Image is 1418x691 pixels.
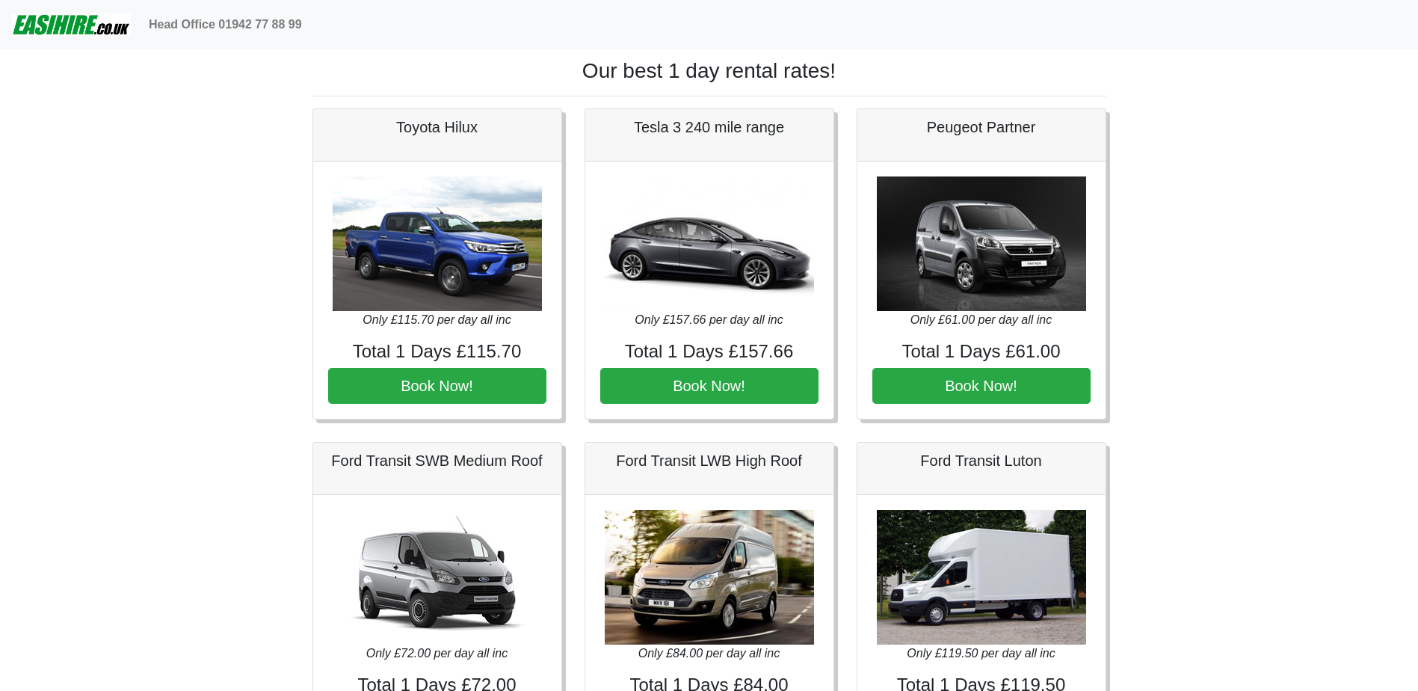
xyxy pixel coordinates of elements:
img: Ford Transit LWB High Roof [605,510,814,645]
h4: Total 1 Days £61.00 [872,341,1091,363]
img: Peugeot Partner [877,176,1086,311]
h5: Toyota Hilux [328,118,546,136]
b: Head Office 01942 77 88 99 [149,18,302,31]
a: Head Office 01942 77 88 99 [143,10,308,40]
i: Only £61.00 per day all inc [910,313,1052,326]
button: Book Now! [872,368,1091,404]
h5: Tesla 3 240 mile range [600,118,819,136]
h5: Ford Transit Luton [872,452,1091,470]
img: Tesla 3 240 mile range [605,176,814,311]
h5: Peugeot Partner [872,118,1091,136]
h5: Ford Transit SWB Medium Roof [328,452,546,470]
h4: Total 1 Days £115.70 [328,341,546,363]
i: Only £115.70 per day all inc [363,313,511,326]
i: Only £157.66 per day all inc [635,313,783,326]
img: Toyota Hilux [333,176,542,311]
i: Only £84.00 per day all inc [638,647,780,660]
button: Book Now! [600,368,819,404]
img: Ford Transit SWB Medium Roof [333,510,542,645]
h4: Total 1 Days £157.66 [600,341,819,363]
img: Ford Transit Luton [877,510,1086,645]
i: Only £72.00 per day all inc [366,647,508,660]
h5: Ford Transit LWB High Roof [600,452,819,470]
h1: Our best 1 day rental rates! [312,58,1106,84]
img: easihire_logo_small.png [12,10,131,40]
button: Book Now! [328,368,546,404]
i: Only £119.50 per day all inc [907,647,1055,660]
